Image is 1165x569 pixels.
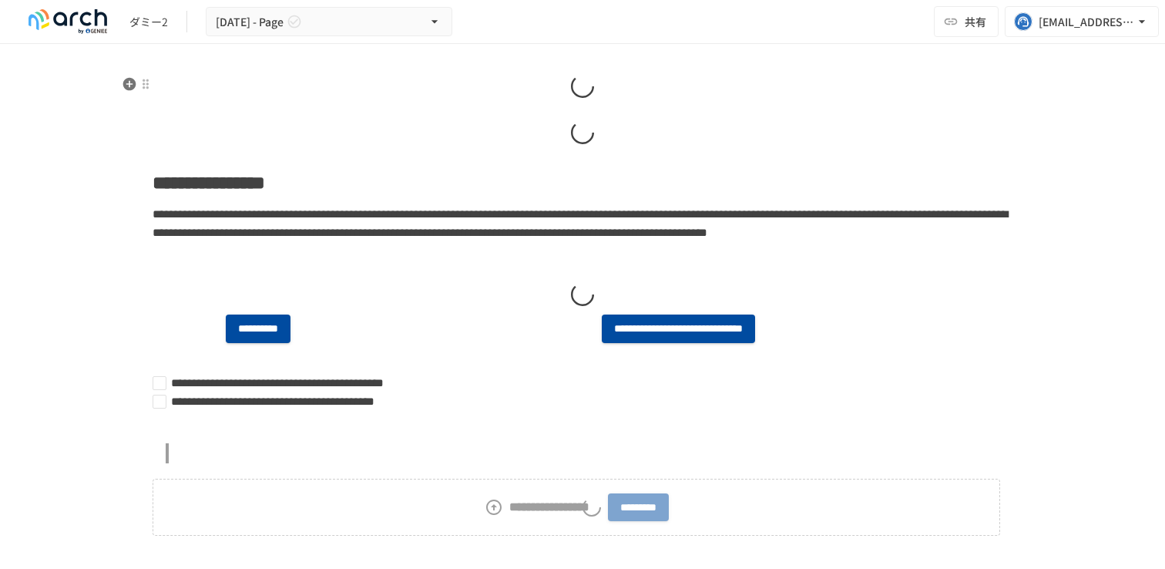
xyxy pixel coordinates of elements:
button: [DATE] - Page [206,7,452,37]
div: [EMAIL_ADDRESS][DOMAIN_NAME] [1039,12,1134,32]
button: 共有 [934,6,999,37]
div: ダミー2 [129,14,168,30]
button: [EMAIL_ADDRESS][DOMAIN_NAME] [1005,6,1159,37]
span: [DATE] - Page [216,12,284,32]
img: logo-default@2x-9cf2c760.svg [18,9,117,34]
span: 共有 [965,13,986,30]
